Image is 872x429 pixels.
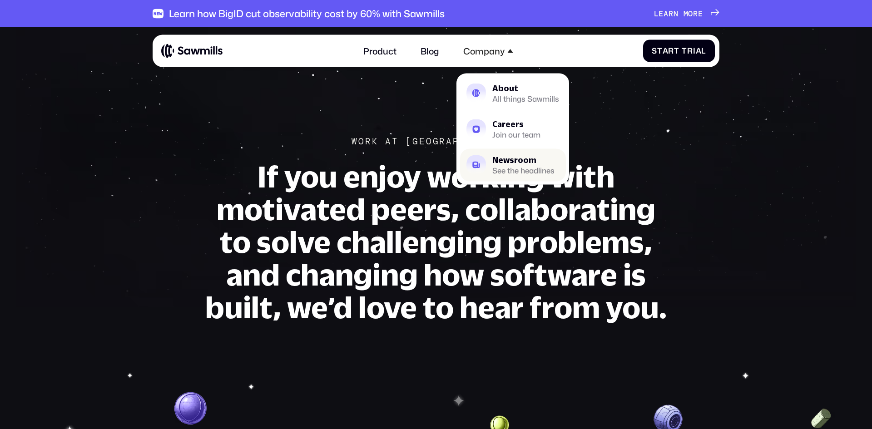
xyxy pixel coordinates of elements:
[698,9,703,18] span: e
[654,9,659,18] span: L
[674,46,679,55] span: t
[352,136,520,147] div: Work At [GEOGRAPHIC_DATA]
[460,113,566,145] a: CareersJoin our team
[663,46,669,55] span: a
[657,46,663,55] span: t
[492,131,540,138] div: Join our team
[652,46,657,55] span: S
[492,120,540,128] div: Careers
[460,148,566,181] a: NewsroomSee the headlines
[492,167,555,174] div: See the headlines
[668,46,674,55] span: r
[643,39,715,62] a: StartTrial
[687,46,693,55] span: r
[414,39,446,63] a: Blog
[682,46,687,55] span: T
[693,46,696,55] span: i
[701,46,706,55] span: l
[696,46,702,55] span: a
[693,9,698,18] span: r
[204,160,668,323] h1: If you enjoy working with motivated peers, collaborating to solve challenging problems, and chang...
[463,45,505,56] div: Company
[654,9,719,18] a: Learnmore
[357,39,403,63] a: Product
[456,63,569,185] nav: Company
[674,9,679,18] span: n
[492,95,559,102] div: All things Sawmills
[669,9,674,18] span: r
[460,77,566,109] a: AboutAll things Sawmills
[688,9,693,18] span: o
[492,84,559,92] div: About
[684,9,689,18] span: m
[659,9,664,18] span: e
[492,156,555,163] div: Newsroom
[169,8,445,20] div: Learn how BigID cut observability cost by 60% with Sawmills
[664,9,669,18] span: a
[456,39,519,63] div: Company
